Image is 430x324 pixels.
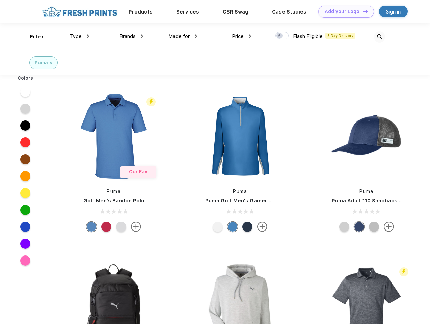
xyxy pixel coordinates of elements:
div: Puma [35,59,48,66]
a: Puma [359,189,374,194]
a: Services [176,9,199,15]
div: Ski Patrol [101,222,111,232]
span: Made for [168,33,190,39]
img: DT [363,9,368,13]
img: desktop_search.svg [374,31,385,43]
div: Lake Blue [86,222,97,232]
div: High Rise [116,222,126,232]
img: func=resize&h=266 [322,91,411,181]
img: more.svg [131,222,141,232]
a: Puma [233,189,247,194]
span: Our Fav [129,169,147,174]
span: Price [232,33,244,39]
img: func=resize&h=266 [195,91,285,181]
a: Puma [107,189,121,194]
span: Type [70,33,82,39]
div: Colors [12,75,38,82]
span: Brands [119,33,136,39]
div: Bright Cobalt [227,222,238,232]
span: 5 Day Delivery [325,33,355,39]
div: Quarry Brt Whit [339,222,349,232]
img: dropdown.png [87,34,89,38]
img: dropdown.png [249,34,251,38]
img: dropdown.png [141,34,143,38]
img: flash_active_toggle.svg [399,267,408,276]
div: Bright White [213,222,223,232]
span: Flash Eligible [293,33,323,39]
img: more.svg [257,222,267,232]
div: Add your Logo [325,9,359,15]
img: fo%20logo%202.webp [40,6,119,18]
div: Quarry with Brt Whit [369,222,379,232]
a: Products [129,9,153,15]
div: Peacoat with Qut Shd [354,222,364,232]
a: Sign in [379,6,408,17]
div: Sign in [386,8,401,16]
a: Golf Men's Bandon Polo [83,198,144,204]
img: flash_active_toggle.svg [146,97,156,106]
img: dropdown.png [195,34,197,38]
div: Filter [30,33,44,41]
a: Puma Golf Men's Gamer Golf Quarter-Zip [205,198,312,204]
img: func=resize&h=266 [69,91,159,181]
a: CSR Swag [223,9,248,15]
img: more.svg [384,222,394,232]
img: filter_cancel.svg [50,62,52,64]
div: Navy Blazer [242,222,252,232]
